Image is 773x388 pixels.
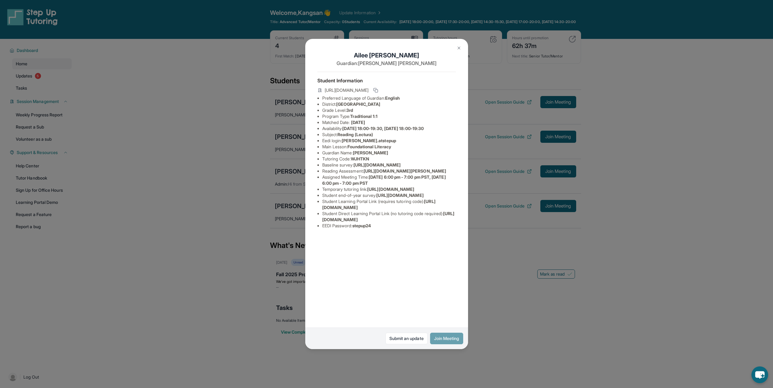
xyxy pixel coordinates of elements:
[322,174,446,186] span: [DATE] 6:00 pm - 7:00 pm PST, [DATE] 6:00 pm - 7:00 pm PST
[322,113,456,119] li: Program Type:
[317,51,456,60] h1: Ailee [PERSON_NAME]
[322,186,456,192] li: Temporary tutoring link :
[322,162,456,168] li: Baseline survey :
[322,168,456,174] li: Reading Assessment :
[317,77,456,84] h4: Student Information
[342,126,424,131] span: [DATE] 18:00-19:30, [DATE] 18:00-19:30
[336,101,380,107] span: [GEOGRAPHIC_DATA]
[322,174,456,186] li: Assigned Meeting Time :
[351,120,365,125] span: [DATE]
[322,211,456,223] li: Student Direct Learning Portal Link (no tutoring code required) :
[322,132,456,138] li: Subject :
[347,144,391,149] span: Foundational Literacy
[430,333,463,344] button: Join Meeting
[322,198,456,211] li: Student Learning Portal Link (requires tutoring code) :
[385,95,400,101] span: English
[325,87,368,93] span: [URL][DOMAIN_NAME]
[322,101,456,107] li: District:
[322,125,456,132] li: Availability:
[322,144,456,150] li: Main Lesson :
[337,132,373,137] span: Reading (Lectura)
[322,150,456,156] li: Guardian Name :
[364,168,446,173] span: [URL][DOMAIN_NAME][PERSON_NAME]
[322,138,456,144] li: Eedi login :
[322,119,456,125] li: Matched Date:
[322,192,456,198] li: Student end-of-year survey :
[376,193,423,198] span: [URL][DOMAIN_NAME]
[346,108,353,113] span: 3rd
[350,114,378,119] span: Traditional 1:1
[457,46,461,50] img: Close Icon
[322,223,456,229] li: EEDI Password :
[322,107,456,113] li: Grade Level:
[322,95,456,101] li: Preferred Language of Guardian:
[385,333,428,344] a: Submit an update
[372,87,379,94] button: Copy link
[751,366,768,383] button: chat-button
[367,187,414,192] span: [URL][DOMAIN_NAME]
[353,150,388,155] span: [PERSON_NAME]
[342,138,396,143] span: [PERSON_NAME].atstepup
[354,162,401,167] span: [URL][DOMAIN_NAME]
[322,156,456,162] li: Tutoring Code :
[351,156,369,161] span: WJHTKN
[317,60,456,67] p: Guardian: [PERSON_NAME] [PERSON_NAME]
[352,223,371,228] span: stepup24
